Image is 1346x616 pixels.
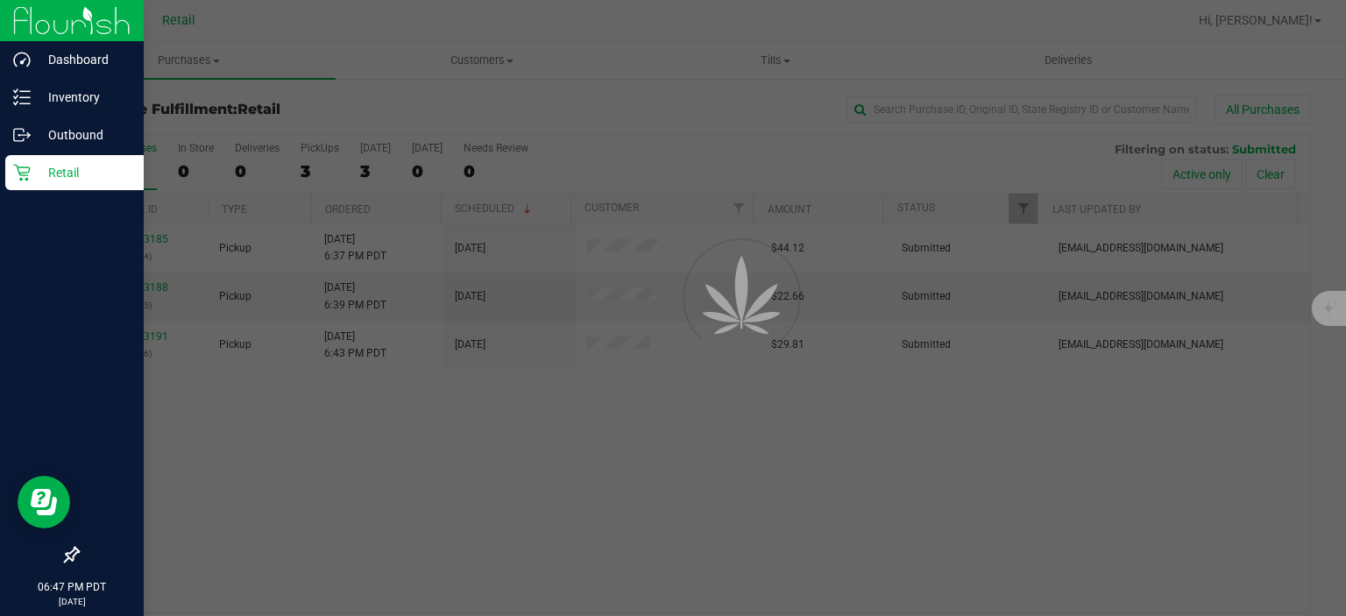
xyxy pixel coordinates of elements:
p: 06:47 PM PDT [8,579,136,595]
p: Inventory [31,87,136,108]
inline-svg: Dashboard [13,51,31,68]
p: Dashboard [31,49,136,70]
inline-svg: Inventory [13,89,31,106]
inline-svg: Outbound [13,126,31,144]
iframe: Resource center [18,476,70,528]
p: Outbound [31,124,136,145]
p: Retail [31,162,136,183]
inline-svg: Retail [13,164,31,181]
p: [DATE] [8,595,136,608]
